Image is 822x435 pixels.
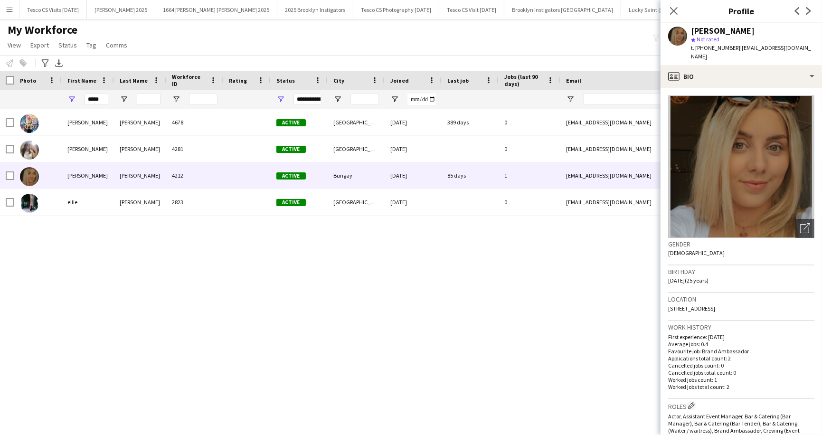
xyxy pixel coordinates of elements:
span: Tag [86,41,96,49]
button: Brooklyn Instigators [GEOGRAPHIC_DATA] [504,0,621,19]
span: | [EMAIL_ADDRESS][DOMAIN_NAME] [691,44,811,60]
div: 0 [499,136,560,162]
span: Export [30,41,49,49]
button: Lucky Saint @ [PERSON_NAME] Half 2025 [621,0,736,19]
span: Photo [20,77,36,84]
span: Active [276,119,306,126]
span: View [8,41,21,49]
button: Tesco CS Photography [DATE] [353,0,439,19]
div: [PERSON_NAME] [114,162,166,189]
button: Open Filter Menu [67,95,76,104]
app-action-btn: Advanced filters [39,57,51,69]
input: First Name Filter Input [85,94,108,105]
h3: Roles [668,401,814,411]
button: Tesco CS Visits [DATE] [19,0,87,19]
div: 4678 [166,109,223,135]
button: Open Filter Menu [172,95,180,104]
img: ellie gilbert [20,194,39,213]
div: [PERSON_NAME] [691,27,755,35]
button: 2025 Brooklyn Instigators [277,0,353,19]
div: 2823 [166,189,223,215]
p: Cancelled jobs count: 0 [668,362,814,369]
p: Favourite job: Brand Ambassador [668,348,814,355]
div: [PERSON_NAME] [62,136,114,162]
div: [GEOGRAPHIC_DATA] [328,189,385,215]
h3: Location [668,295,814,303]
button: Open Filter Menu [566,95,575,104]
div: [GEOGRAPHIC_DATA] [328,109,385,135]
p: Worked jobs total count: 2 [668,383,814,390]
input: City Filter Input [350,94,379,105]
span: Email [566,77,581,84]
div: [PERSON_NAME] [114,189,166,215]
span: Joined [390,77,409,84]
div: [EMAIL_ADDRESS][DOMAIN_NAME] [560,162,750,189]
div: [EMAIL_ADDRESS][DOMAIN_NAME] [560,136,750,162]
img: Ellie Browne [20,114,39,133]
input: Workforce ID Filter Input [189,94,217,105]
div: [PERSON_NAME] [114,109,166,135]
span: City [333,77,344,84]
div: [DATE] [385,136,442,162]
a: Status [55,39,81,51]
div: Bio [661,65,822,88]
span: Last job [447,77,469,84]
span: Not rated [697,36,719,43]
button: [PERSON_NAME] 2025 [87,0,155,19]
a: Tag [83,39,100,51]
span: [DEMOGRAPHIC_DATA] [668,249,725,256]
div: ellie [62,189,114,215]
div: [PERSON_NAME] [62,109,114,135]
div: [EMAIL_ADDRESS][DOMAIN_NAME] [560,189,750,215]
h3: Gender [668,240,814,248]
button: Tesco CS Visit [DATE] [439,0,504,19]
p: Worked jobs count: 1 [668,376,814,383]
h3: Birthday [668,267,814,276]
span: Last Name [120,77,148,84]
a: Export [27,39,53,51]
app-action-btn: Export XLSX [53,57,65,69]
div: [DATE] [385,189,442,215]
button: Open Filter Menu [390,95,399,104]
div: [DATE] [385,109,442,135]
div: 4281 [166,136,223,162]
div: Open photos pop-in [795,219,814,238]
span: Active [276,172,306,180]
h3: Work history [668,323,814,331]
div: 0 [499,189,560,215]
span: t. [PHONE_NUMBER] [691,44,740,51]
input: Email Filter Input [583,94,745,105]
span: [STREET_ADDRESS] [668,305,715,312]
div: 1 [499,162,560,189]
img: Ellie Foulger [20,167,39,186]
span: Jobs (last 90 days) [504,73,543,87]
p: Average jobs: 0.4 [668,340,814,348]
img: Crew avatar or photo [668,95,814,238]
input: Last Name Filter Input [137,94,161,105]
p: Cancelled jobs total count: 0 [668,369,814,376]
div: [GEOGRAPHIC_DATA] [328,136,385,162]
div: Bungay [328,162,385,189]
div: [PERSON_NAME] [62,162,114,189]
span: Comms [106,41,127,49]
span: Workforce ID [172,73,206,87]
div: [DATE] [385,162,442,189]
div: 4212 [166,162,223,189]
input: Joined Filter Input [407,94,436,105]
button: Open Filter Menu [333,95,342,104]
button: 1664 [PERSON_NAME] [PERSON_NAME] 2025 [155,0,277,19]
div: 389 days [442,109,499,135]
div: 0 [499,109,560,135]
a: Comms [102,39,131,51]
button: Open Filter Menu [120,95,128,104]
span: First Name [67,77,96,84]
p: First experience: [DATE] [668,333,814,340]
div: 85 days [442,162,499,189]
div: [EMAIL_ADDRESS][DOMAIN_NAME] [560,109,750,135]
img: Ellie Burgess [20,141,39,160]
h3: Profile [661,5,822,17]
span: Active [276,146,306,153]
a: View [4,39,25,51]
div: [PERSON_NAME] [114,136,166,162]
span: [DATE] (25 years) [668,277,709,284]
